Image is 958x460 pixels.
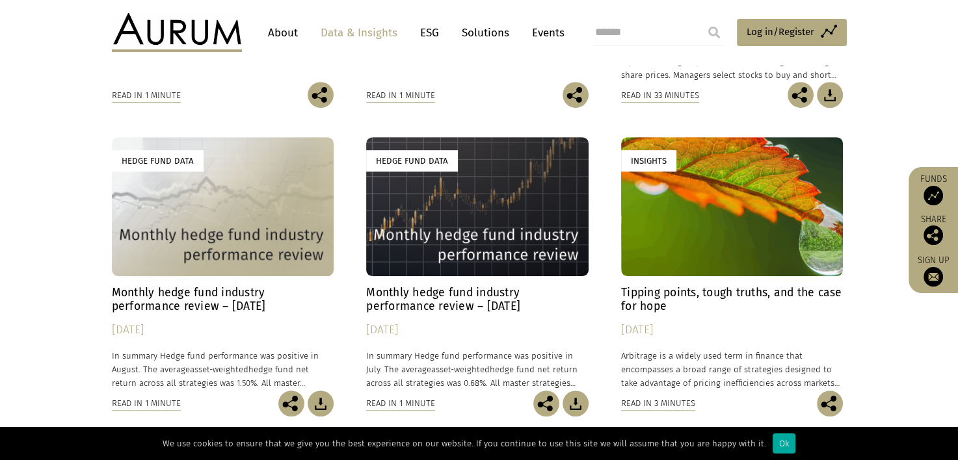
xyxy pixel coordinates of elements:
img: Sign up to our newsletter [924,267,943,287]
div: Read in 3 minutes [621,396,695,411]
img: Download Article [563,390,589,416]
div: [DATE] [621,321,844,339]
span: asset-weighted [190,364,248,374]
h4: Tipping points, tough truths, and the case for hope [621,286,844,313]
p: Arbitrage is a widely used term in finance that encompasses a broad range of strategies designed ... [621,349,844,390]
a: Hedge Fund Data Monthly hedge fund industry performance review – [DATE] [DATE] In summary Hedge f... [366,137,589,390]
div: Read in 1 minute [112,396,181,411]
img: Download Article [308,390,334,416]
a: Solutions [455,21,516,45]
div: Read in 1 minute [112,88,181,103]
div: Hedge Fund Data [112,150,204,172]
p: In summary Hedge fund performance was positive in July. The average hedge fund net return across ... [366,349,589,390]
img: Download Article [817,82,843,108]
div: [DATE] [112,321,334,339]
a: Hedge Fund Data Monthly hedge fund industry performance review – [DATE] [DATE] In summary Hedge f... [112,137,334,390]
img: Share this post [278,390,304,416]
div: [DATE] [366,321,589,339]
a: Log in/Register [737,19,847,46]
p: In summary Hedge fund performance was positive in August. The average hedge fund net return acros... [112,349,334,390]
a: Data & Insights [314,21,404,45]
div: Ok [773,433,795,454]
div: Read in 1 minute [366,88,435,103]
div: Share [915,215,951,245]
h4: Monthly hedge fund industry performance review – [DATE] [112,286,334,313]
img: Share this post [817,390,843,416]
img: Share this post [788,82,814,108]
a: Insights Tipping points, tough truths, and the case for hope [DATE] Arbitrage is a widely used te... [621,137,844,390]
img: Share this post [533,390,559,416]
span: Log in/Register [747,24,814,40]
a: Sign up [915,255,951,287]
div: Hedge Fund Data [366,150,458,172]
img: Share this post [563,82,589,108]
input: Submit [701,19,727,45]
img: Aurum [112,13,242,52]
img: Access Funds [924,186,943,205]
a: Funds [915,173,951,205]
a: ESG [414,21,446,45]
a: About [261,21,304,45]
h4: Monthly hedge fund industry performance review – [DATE] [366,286,589,313]
span: asset-weighted [431,364,490,374]
div: Read in 1 minute [366,396,435,411]
img: Share this post [308,82,334,108]
div: Insights [621,150,676,172]
div: Read in 33 minutes [621,88,699,103]
img: Share this post [924,225,943,245]
a: Events [526,21,565,45]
